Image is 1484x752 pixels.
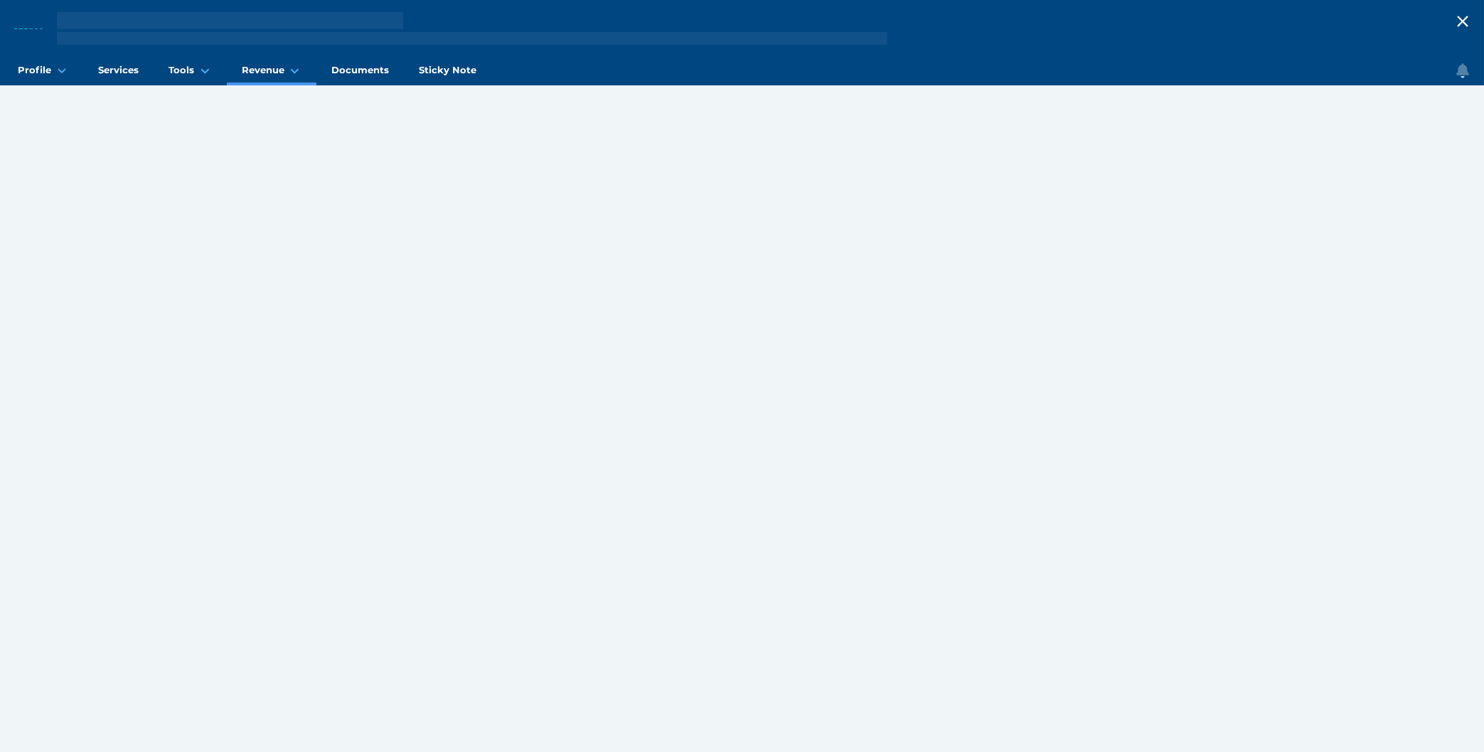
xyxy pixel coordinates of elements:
a: Profile [3,57,83,85]
span: Sticky Note [419,64,476,76]
span: Tools [169,64,194,76]
span: Profile [18,64,51,76]
a: Services [83,57,154,85]
a: Revenue [227,57,316,85]
a: Documents [316,57,404,85]
span: Revenue [242,64,284,76]
span: Services [98,64,139,76]
span: Documents [331,64,389,76]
